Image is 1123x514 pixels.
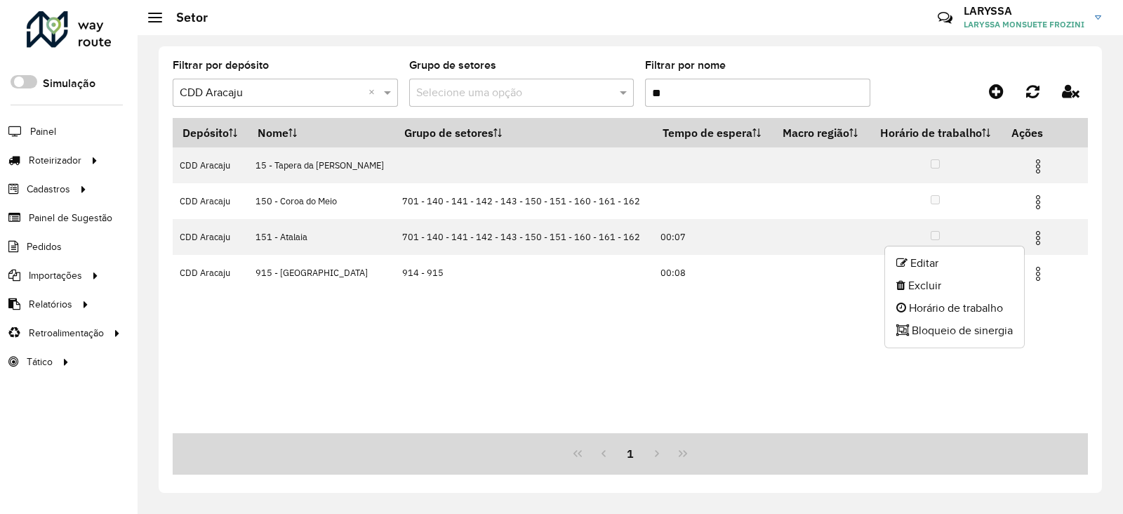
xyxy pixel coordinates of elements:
[394,118,653,147] th: Grupo de setores
[653,118,773,147] th: Tempo de espera
[885,319,1024,342] li: Bloqueio de sinergia
[173,219,248,255] td: CDD Aracaju
[173,118,248,147] th: Depósito
[27,239,62,254] span: Pedidos
[394,255,653,291] td: 914 - 915
[162,10,208,25] h2: Setor
[29,297,72,312] span: Relatórios
[29,153,81,168] span: Roteirizador
[368,84,380,101] span: Clear all
[27,355,53,369] span: Tático
[885,252,1024,275] li: Editar
[394,183,653,219] td: 701 - 140 - 141 - 142 - 143 - 150 - 151 - 160 - 161 - 162
[173,183,248,219] td: CDD Aracaju
[173,147,248,183] td: CDD Aracaju
[27,182,70,197] span: Cadastros
[29,211,112,225] span: Painel de Sugestão
[248,147,394,183] td: 15 - Tapera da [PERSON_NAME]
[964,4,1084,18] h3: LARYSSA
[30,124,56,139] span: Painel
[1002,118,1086,147] th: Ações
[248,219,394,255] td: 151 - Atalaia
[653,255,773,291] td: 00:08
[773,118,869,147] th: Macro região
[617,440,644,467] button: 1
[885,275,1024,297] li: Excluir
[964,18,1084,31] span: LARYSSA MONSUETE FROZINI
[29,268,82,283] span: Importações
[653,219,773,255] td: 00:07
[173,57,269,74] label: Filtrar por depósito
[869,118,1001,147] th: Horário de trabalho
[29,326,104,341] span: Retroalimentação
[885,297,1024,319] li: Horário de trabalho
[43,75,95,92] label: Simulação
[409,57,496,74] label: Grupo de setores
[645,57,726,74] label: Filtrar por nome
[248,255,394,291] td: 915 - [GEOGRAPHIC_DATA]
[173,255,248,291] td: CDD Aracaju
[248,183,394,219] td: 150 - Coroa do Meio
[394,219,653,255] td: 701 - 140 - 141 - 142 - 143 - 150 - 151 - 160 - 161 - 162
[930,3,960,33] a: Contato Rápido
[248,118,394,147] th: Nome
